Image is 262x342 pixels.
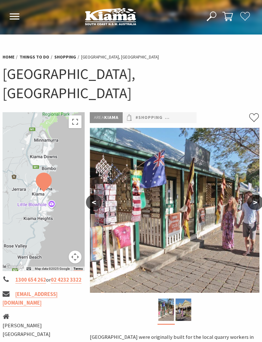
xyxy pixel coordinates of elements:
img: Kiama Logo [85,8,136,25]
button: Toggle fullscreen view [69,115,81,128]
a: Click to see this area on Google Maps [4,263,25,271]
a: Terms (opens in new tab) [73,267,83,271]
a: #History & Heritage [165,114,217,121]
li: or [3,276,85,284]
li: [GEOGRAPHIC_DATA], [GEOGRAPHIC_DATA] [81,54,159,60]
button: < [86,195,102,210]
img: Historic Terrace Houses [90,128,259,293]
button: Keyboard shortcuts [27,267,31,271]
li: [PERSON_NAME][GEOGRAPHIC_DATA] [3,322,85,338]
span: Area [94,114,104,120]
a: [EMAIL_ADDRESS][DOMAIN_NAME] [3,291,58,307]
a: Shopping [54,54,76,60]
h1: [GEOGRAPHIC_DATA], [GEOGRAPHIC_DATA] [3,64,259,103]
button: Map camera controls [69,251,81,263]
a: Home [3,54,14,60]
a: #Shopping [135,114,163,121]
img: Historic Terrace Houses [158,299,174,321]
img: Historic Terrace Houses [175,299,191,321]
a: 02 4232 3322 [51,276,81,284]
span: Map data ©2025 Google [35,267,70,270]
a: Things To Do [19,54,49,60]
p: Kiama [90,112,123,123]
img: Google [4,263,25,271]
a: 1300 654 262 [15,276,46,284]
